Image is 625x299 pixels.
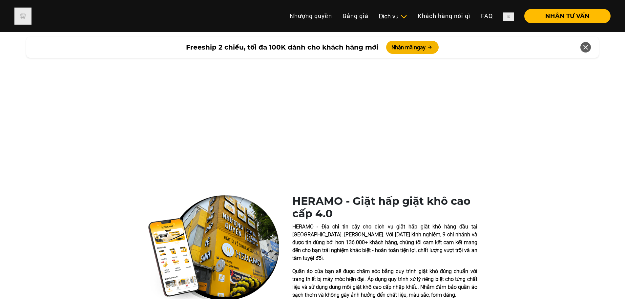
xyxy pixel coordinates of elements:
a: NHẬN TƯ VẤN [519,13,611,19]
a: Nhượng quyền [284,9,337,23]
button: NHẬN TƯ VẤN [524,9,611,23]
p: Quần áo của bạn sẽ được chăm sóc bằng quy trình giặt khô đúng chuẩn với trang thiết bị máy móc hi... [292,267,477,299]
div: Dịch vụ [379,12,407,21]
span: Freeship 2 chiều, tối đa 100K dành cho khách hàng mới [186,42,378,52]
img: subToggleIcon [400,13,407,20]
a: FAQ [476,9,498,23]
p: HERAMO - Địa chỉ tin cậy cho dịch vụ giặt hấp giặt khô hàng đầu tại [GEOGRAPHIC_DATA]. [PERSON_NA... [292,223,477,262]
button: Nhận mã ngay [386,41,439,54]
h1: HERAMO - Giặt hấp giặt khô cao cấp 4.0 [292,195,477,220]
a: Bảng giá [337,9,374,23]
a: Khách hàng nói gì [412,9,476,23]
